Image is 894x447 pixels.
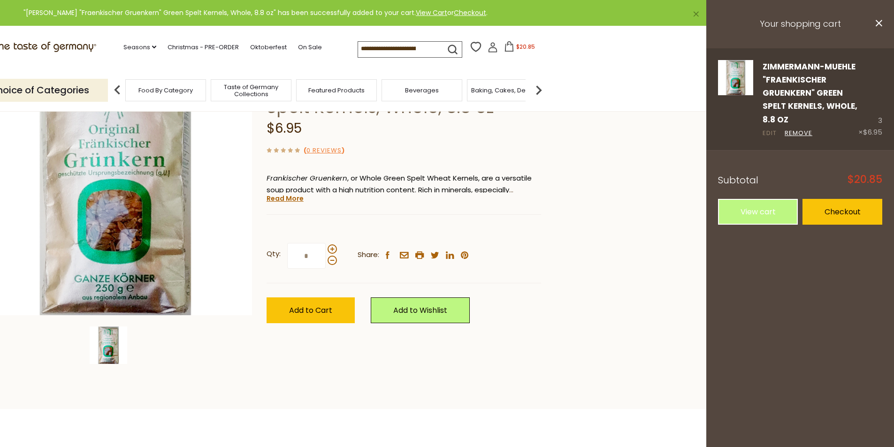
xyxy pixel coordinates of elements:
input: Qty: [287,243,326,269]
img: next arrow [529,81,548,99]
a: Oktoberfest [250,42,287,53]
span: Add to Cart [289,305,332,316]
a: View Cart [416,8,447,17]
a: Add to Wishlist [371,297,470,323]
a: Checkout [454,8,486,17]
a: Checkout [802,199,882,225]
span: $6.95 [267,119,302,137]
img: Zimmermann-Muehle "Fraenkischer Gruenkern" Green Spelt Kernels, Whole, 8.8 oz [718,60,753,95]
a: Zimmermann-Muehle "Fraenkischer Gruenkern" Green Spelt Kernels, Whole, 8.8 oz [718,60,753,138]
span: ( ) [304,146,344,155]
strong: Qty: [267,248,281,260]
img: Zimmermann-Muehle "Fraenkischer Gruenkern" Green Spelt Kernels, Whole, 8.8 oz [90,326,127,364]
a: × [693,11,699,17]
button: Add to Cart [267,297,355,323]
div: 3 × [858,60,882,138]
h1: Zimmermann-Muehle "Fraenkischer Gruenkern" Green Spelt Kernels, Whole, 8.8 oz [267,54,541,118]
span: Subtotal [718,174,758,187]
a: Taste of Germany Collections [214,83,289,98]
a: Remove [785,129,812,138]
button: $20.85 [500,41,540,55]
span: $6.95 [863,127,882,137]
a: Baking, Cakes, Desserts [471,87,544,94]
a: Food By Category [138,87,193,94]
a: Beverages [405,87,439,94]
a: Seasons [123,42,156,53]
span: $20.85 [516,43,535,51]
a: On Sale [298,42,322,53]
a: Edit [763,129,777,138]
img: previous arrow [108,81,127,99]
span: , or Whole Green Spelt Wheat Kernels, are a versatile soup product with a high nutrition content.... [267,173,532,206]
a: View cart [718,199,798,225]
span: Share: [358,249,379,261]
em: Frankischer Gruenkern [267,173,347,183]
a: Zimmermann-Muehle "Fraenkischer Gruenkern" Green Spelt Kernels, Whole, 8.8 oz [763,61,857,125]
a: 0 Reviews [306,146,342,156]
a: Read More [267,194,304,203]
a: Featured Products [308,87,365,94]
span: $20.85 [848,174,882,185]
a: Christmas - PRE-ORDER [168,42,239,53]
